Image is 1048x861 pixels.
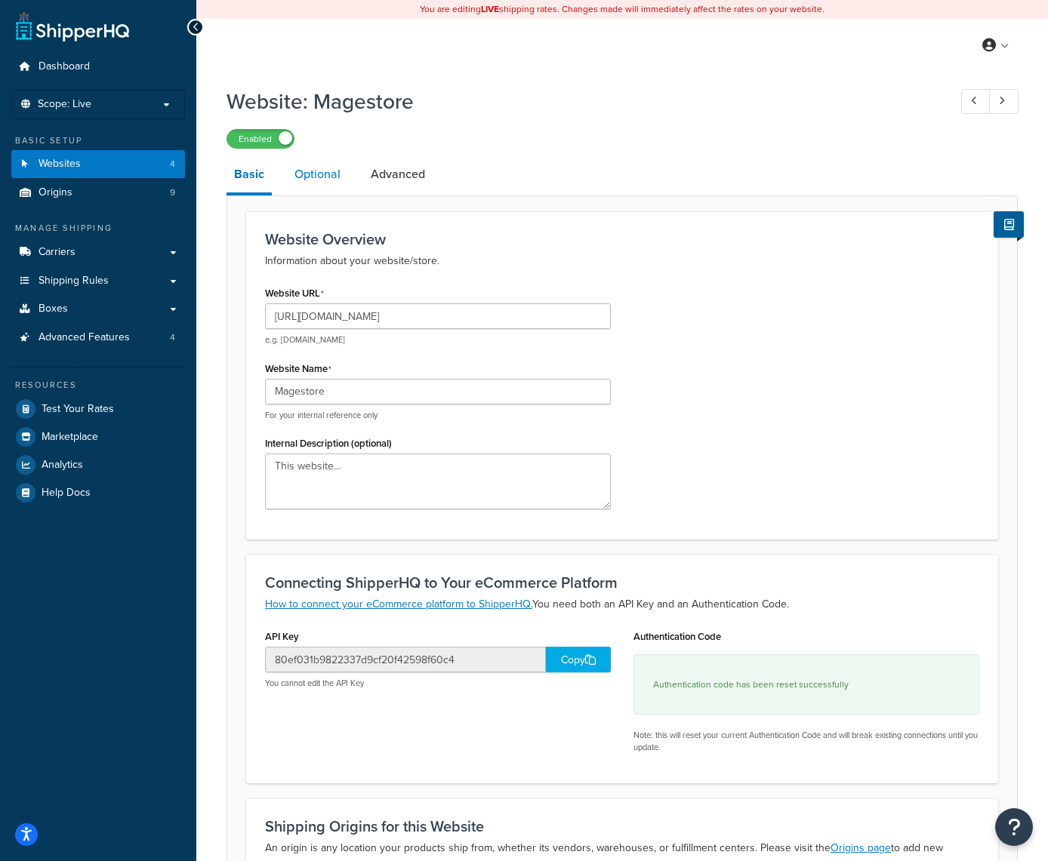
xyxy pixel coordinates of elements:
div: Copy [546,647,611,672]
label: Website URL [265,288,324,300]
a: Advanced Features4 [11,324,185,352]
a: Carriers [11,238,185,266]
a: Basic [227,156,272,195]
span: Origins [39,186,72,199]
a: Websites4 [11,150,185,178]
h3: Shipping Origins for this Website [265,818,979,835]
span: Scope: Live [38,98,91,111]
label: API Key [265,631,299,642]
a: Help Docs [11,479,185,506]
label: Website Name [265,363,331,375]
a: How to connect your eCommerce platform to ShipperHQ. [265,596,532,612]
small: Authentication code has been reset successfully [653,678,849,691]
a: Marketplace [11,423,185,450]
a: Test Your Rates [11,395,185,423]
a: Advanced [363,156,433,192]
p: Note: this will reset your current Authentication Code and will break existing connections until ... [633,730,979,753]
span: Shipping Rules [39,275,109,288]
li: Advanced Features [11,324,185,352]
label: Enabled [227,130,294,148]
span: Analytics [42,459,83,472]
h3: Connecting ShipperHQ to Your eCommerce Platform [265,574,979,591]
span: Dashboard [39,60,90,73]
button: Show Help Docs [994,211,1024,238]
span: 4 [170,158,175,171]
p: For your internal reference only [265,410,611,421]
span: Test Your Rates [42,403,114,416]
div: Resources [11,379,185,392]
a: Next Record [989,89,1019,114]
span: Marketplace [42,431,98,444]
a: Previous Record [961,89,991,114]
label: Authentication Code [633,631,721,642]
span: Websites [39,158,81,171]
span: 4 [170,331,175,344]
a: Boxes [11,295,185,323]
p: Information about your website/store. [265,252,979,270]
h3: Website Overview [265,231,979,248]
li: Websites [11,150,185,178]
button: Open Resource Center [995,808,1033,846]
span: Advanced Features [39,331,130,344]
h1: Website: Magestore [227,87,933,116]
label: Internal Description (optional) [265,438,392,449]
textarea: This website... [265,454,611,509]
li: Origins [11,179,185,207]
span: 9 [170,186,175,199]
a: Analytics [11,451,185,478]
a: Shipping Rules [11,267,185,295]
b: LIVE [481,2,499,16]
div: Basic Setup [11,134,185,147]
span: Carriers [39,246,76,259]
p: e.g. [DOMAIN_NAME] [265,334,611,346]
div: Manage Shipping [11,222,185,235]
a: Dashboard [11,53,185,81]
span: Help Docs [42,487,91,500]
p: You need both an API Key and an Authentication Code. [265,595,979,613]
a: Origins page [831,840,891,856]
span: Boxes [39,303,68,315]
a: Optional [287,156,348,192]
p: You cannot edit the API Key [265,678,611,689]
a: Origins9 [11,179,185,207]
